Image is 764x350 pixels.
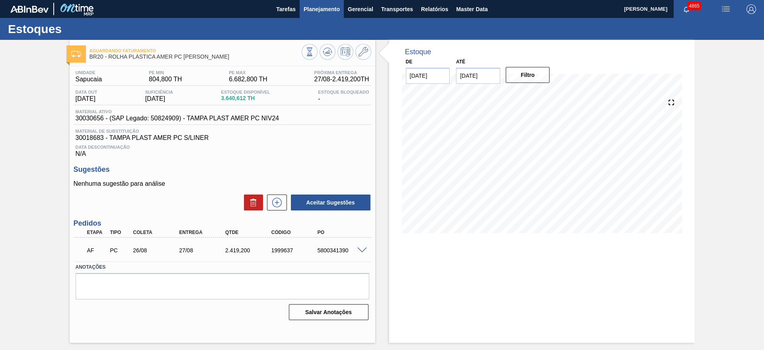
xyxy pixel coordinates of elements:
input: dd/mm/yyyy [406,68,450,84]
span: [DATE] [145,95,173,102]
span: 804,800 TH [149,76,182,83]
span: Material de Substituição [76,129,369,134]
span: Suficiência [145,90,173,94]
div: Coleta [131,230,183,235]
div: N/A [74,142,371,157]
span: 4865 [687,2,701,10]
span: PE MIN [149,70,182,75]
div: 1999637 [269,247,321,254]
span: PE MAX [229,70,267,75]
span: Unidade [76,70,102,75]
button: Salvar Anotações [289,304,368,320]
div: Aguardando Faturamento [85,242,109,259]
img: TNhmsLtSVTkK8tSr43FrP2fwEKptu5GPRR3wAAAABJRU5ErkJggg== [10,6,49,13]
div: Qtde [223,230,275,235]
label: Até [456,59,465,65]
div: Nova sugestão [263,195,287,210]
div: Código [269,230,321,235]
h3: Sugestões [74,165,371,174]
span: Data Descontinuação [76,145,369,149]
div: Aceitar Sugestões [287,194,371,211]
span: 27/08 - 2.419,200 TH [314,76,369,83]
button: Atualizar Gráfico [320,44,335,60]
div: Estoque [405,48,431,56]
div: Etapa [85,230,109,235]
span: Planejamento [304,4,340,14]
img: Logout [746,4,756,14]
p: Nenhuma sugestão para análise [74,180,371,187]
button: Programar Estoque [337,44,353,60]
h1: Estoques [8,24,149,33]
span: Material ativo [76,109,279,114]
button: Visão Geral dos Estoques [302,44,318,60]
div: 27/08/2025 [177,247,229,254]
span: 30030656 - (SAP Legado: 50824909) - TAMPA PLAST AMER PC NIV24 [76,115,279,122]
div: Entrega [177,230,229,235]
div: 2.419,200 [223,247,275,254]
span: Tarefas [276,4,296,14]
label: De [406,59,413,65]
input: dd/mm/yyyy [456,68,500,84]
span: Estoque Bloqueado [318,90,369,94]
button: Ir ao Master Data / Geral [355,44,371,60]
span: Relatórios [421,4,448,14]
img: Ícone [71,51,81,57]
div: PO [316,230,367,235]
div: Pedido de Compra [108,247,132,254]
img: userActions [721,4,731,14]
span: Master Data [456,4,487,14]
div: - [316,90,371,102]
span: Gerencial [348,4,373,14]
span: 6.682,800 TH [229,76,267,83]
span: 30018683 - TAMPA PLAST AMER PC S/LINER [76,134,369,142]
p: AF [87,247,107,254]
span: Aguardando Faturamento [90,48,302,53]
span: Próxima Entrega [314,70,369,75]
span: 3.640,612 TH [221,95,270,101]
span: BR20 - ROLHA PLÁSTICA AMER PC SHORT [90,54,302,60]
span: Data out [76,90,97,94]
div: 5800341390 [316,247,367,254]
label: Anotações [76,262,369,273]
div: 26/08/2025 [131,247,183,254]
h3: Pedidos [74,219,371,228]
span: Estoque Disponível [221,90,270,94]
button: Notificações [674,4,699,15]
span: Sapucaia [76,76,102,83]
div: Excluir Sugestões [240,195,263,210]
button: Filtro [506,67,550,83]
span: [DATE] [76,95,97,102]
button: Aceitar Sugestões [291,195,370,210]
div: Tipo [108,230,132,235]
span: Transportes [381,4,413,14]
